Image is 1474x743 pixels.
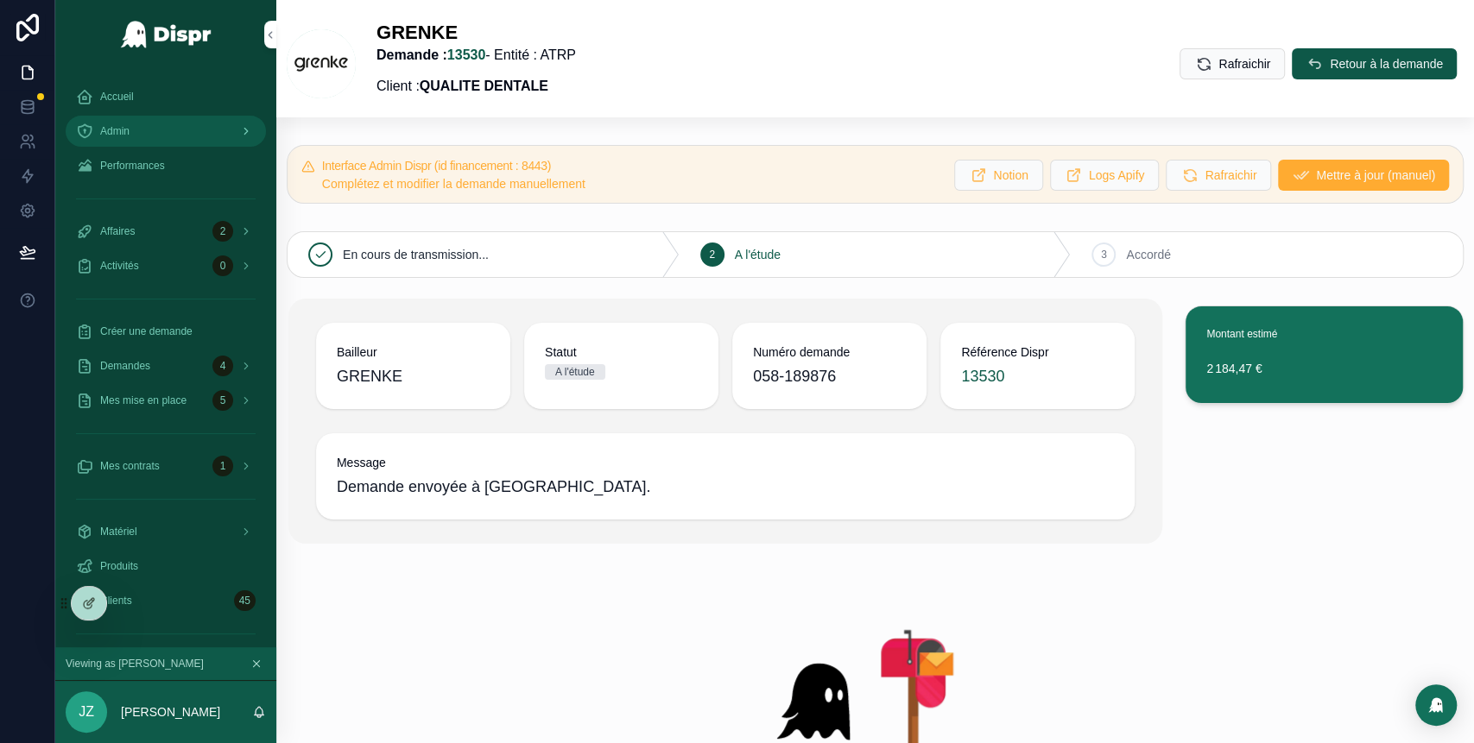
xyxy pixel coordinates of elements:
[212,390,233,411] div: 5
[79,702,94,722] span: JZ
[753,364,906,388] span: 058-189876
[100,459,160,473] span: Mes contrats
[66,551,266,582] a: Produits
[545,343,698,361] span: Statut
[100,594,132,608] span: Clients
[1166,160,1271,191] button: Rafraichir
[100,224,135,238] span: Affaires
[121,703,220,721] p: [PERSON_NAME]
[322,175,941,192] div: Complétez et modifier la demande manuellement
[337,454,1115,471] span: Message
[447,47,486,62] a: 13530
[100,159,165,173] span: Performances
[376,45,576,66] p: - Entité : ATRP
[66,150,266,181] a: Performances
[1126,246,1170,263] span: Accordé
[343,246,489,263] span: En cours de transmission...
[66,585,266,616] a: Clients45
[66,116,266,147] a: Admin
[993,167,1028,184] span: Notion
[1101,248,1107,261] span: 3
[1218,55,1270,72] span: Rafraichir
[212,255,233,276] div: 0
[66,250,266,281] a: Activités0
[337,475,1115,499] span: Demande envoyée à [GEOGRAPHIC_DATA].
[100,259,139,273] span: Activités
[1292,48,1457,79] button: Retour à la demande
[55,69,276,647] div: scrollable content
[212,456,233,476] div: 1
[753,343,906,361] span: Numéro demande
[709,248,715,261] span: 2
[66,316,266,347] a: Créer une demande
[1050,160,1160,191] button: Logs Apify
[337,343,490,361] span: Bailleur
[322,160,941,172] h5: Interface Admin Dispr (id financement : 8443)
[100,90,134,104] span: Accueil
[376,47,485,62] strong: Demande :
[66,657,204,671] span: Viewing as [PERSON_NAME]
[100,324,193,338] span: Créer une demande
[100,525,137,538] span: Matériel
[337,364,490,388] span: GRENKE
[1205,167,1256,184] span: Rafraichir
[234,590,256,611] div: 45
[376,21,576,45] h1: GRENKE
[1180,48,1285,79] button: Rafraichir
[420,79,548,93] strong: QUALITE DENTALE
[1206,328,1277,340] span: Montant estimé
[1330,55,1443,72] span: Retour à la demande
[555,364,595,380] div: A l'étude
[66,450,266,482] a: Mes contrats1
[100,394,187,407] span: Mes mise en place
[1415,684,1457,726] div: Open Intercom Messenger
[212,356,233,376] div: 4
[961,364,1004,388] a: 13530
[376,76,576,97] p: Client :
[100,124,130,138] span: Admin
[1278,160,1449,191] button: Mettre à jour (manuel)
[120,21,212,48] img: App logo
[100,359,150,373] span: Demandes
[322,177,585,191] span: Complétez et modifier la demande manuellement
[1316,167,1435,184] span: Mettre à jour (manuel)
[961,343,1114,361] span: Référence Dispr
[954,160,1042,191] button: Notion
[100,559,138,573] span: Produits
[66,81,266,112] a: Accueil
[66,385,266,416] a: Mes mise en place5
[735,246,781,263] span: A l'étude
[212,221,233,242] div: 2
[1089,167,1145,184] span: Logs Apify
[1206,360,1442,377] span: 2 184,47 €
[66,516,266,547] a: Matériel
[66,216,266,247] a: Affaires2
[66,350,266,381] a: Demandes4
